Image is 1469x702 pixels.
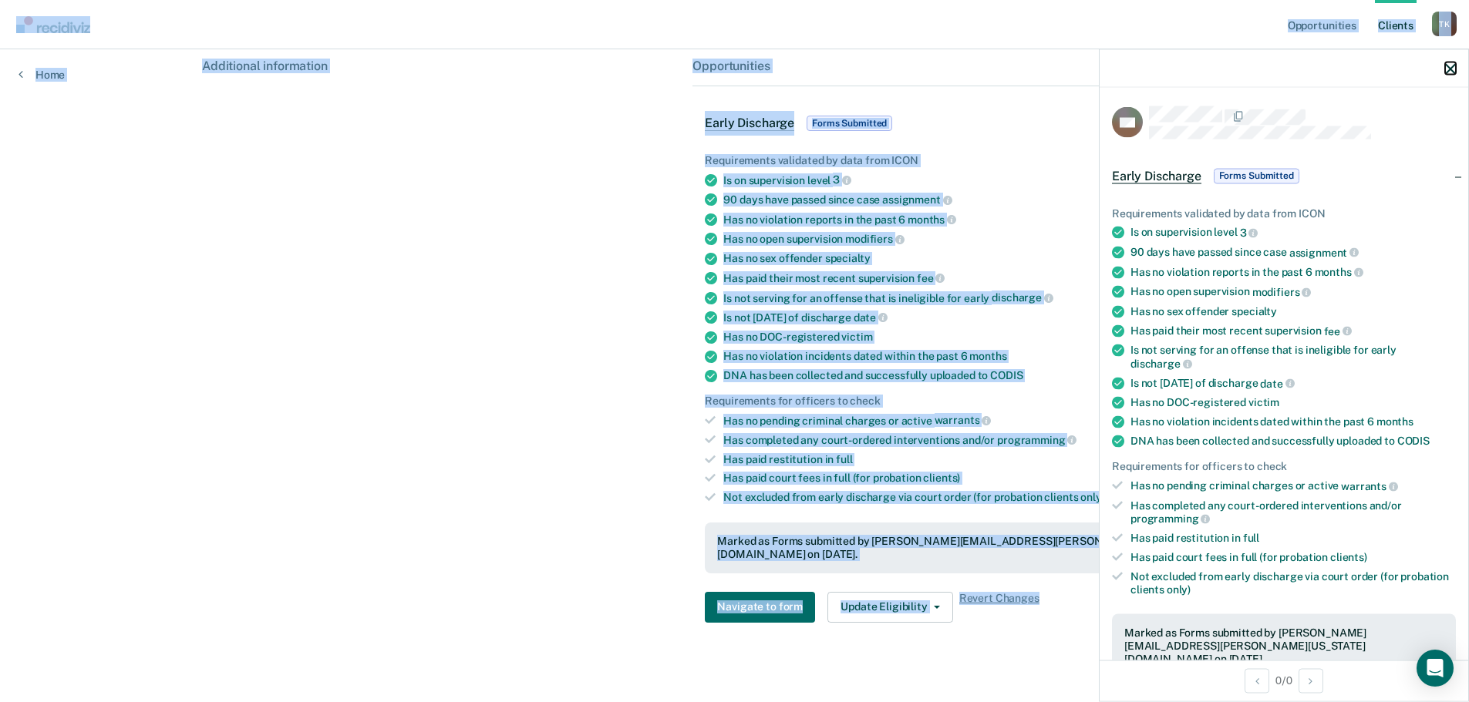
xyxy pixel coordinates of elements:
[1324,324,1352,337] span: fee
[705,116,794,131] span: Early Discharge
[1315,266,1363,278] span: months
[723,213,1254,227] div: Has no violation reports in the past 6
[1130,285,1456,299] div: Has no open supervision
[723,173,1254,187] div: Is on supervision level
[1252,285,1312,297] span: modifiers
[1130,344,1456,370] div: Is not serving for an offense that is ineligible for early
[825,252,871,264] span: specialty
[1432,12,1457,36] div: T K
[917,272,945,284] span: fee
[723,453,1254,466] div: Has paid restitution in
[807,116,892,131] span: Forms Submitted
[1432,12,1457,36] button: Profile dropdown button
[1240,227,1258,239] span: 3
[1130,396,1456,409] div: Has no DOC-registered
[1167,583,1191,595] span: only)
[1130,226,1456,240] div: Is on supervision level
[723,252,1254,265] div: Has no sex offender
[723,311,1254,324] div: Is not [DATE] of discharge
[1245,668,1269,693] button: Previous Opportunity
[854,311,888,324] span: date
[723,331,1254,344] div: Has no DOC-registered
[723,350,1254,363] div: Has no violation incidents dated within the past 6
[723,472,1254,485] div: Has paid court fees in full (for probation
[1130,479,1456,493] div: Has no pending criminal charges or active
[1130,324,1456,338] div: Has paid their most recent supervision
[969,350,1006,362] span: months
[1112,168,1201,183] span: Early Discharge
[1289,246,1359,258] span: assignment
[1112,207,1456,220] div: Requirements validated by data from ICON
[845,233,905,245] span: modifiers
[723,291,1254,305] div: Is not serving for an offense that is ineligible for early
[1130,499,1456,525] div: Has completed any court-ordered interventions and/or
[1330,550,1367,563] span: clients)
[1100,151,1468,200] div: Early DischargeForms Submitted
[723,232,1254,246] div: Has no open supervision
[1130,435,1456,448] div: DNA has been collected and successfully uploaded to
[717,535,1242,561] div: Marked as Forms submitted by [PERSON_NAME][EMAIL_ADDRESS][PERSON_NAME][US_STATE][DOMAIN_NAME] on ...
[959,592,1039,623] span: Revert Changes
[990,369,1023,381] span: CODIS
[833,173,851,186] span: 3
[723,193,1254,207] div: 90 days have passed since case
[1260,377,1294,389] span: date
[1130,376,1456,390] div: Is not [DATE] of discharge
[882,193,952,206] span: assignment
[202,59,680,73] div: Additional information
[1080,491,1104,503] span: only)
[1130,532,1456,545] div: Has paid restitution in
[1130,512,1210,525] span: programming
[1100,660,1468,700] div: 0 / 0
[992,291,1053,304] span: discharge
[1231,304,1277,317] span: specialty
[16,16,90,33] img: Recidiviz
[705,592,821,623] a: Navigate to form link
[923,472,960,484] span: clients)
[1417,650,1454,687] div: Open Intercom Messenger
[723,433,1254,447] div: Has completed any court-ordered interventions and/or
[1397,435,1430,447] span: CODIS
[19,68,65,82] a: Home
[1376,415,1413,428] span: months
[1248,396,1279,408] span: victim
[1112,460,1456,473] div: Requirements for officers to check
[1130,265,1456,279] div: Has no violation reports in the past 6
[705,395,1254,408] div: Requirements for officers to check
[1341,479,1398,492] span: warrants
[1130,569,1456,596] div: Not excluded from early discharge via court order (for probation clients
[1124,626,1444,665] div: Marked as Forms submitted by [PERSON_NAME][EMAIL_ADDRESS][PERSON_NAME][US_STATE][DOMAIN_NAME] on ...
[1130,245,1456,259] div: 90 days have passed since case
[1214,168,1299,183] span: Forms Submitted
[723,271,1254,285] div: Has paid their most recent supervision
[836,453,852,465] span: full
[1130,304,1456,317] div: Has no sex offender
[1299,668,1323,693] button: Next Opportunity
[997,434,1076,446] span: programming
[827,592,952,623] button: Update Eligibility
[1130,415,1456,428] div: Has no violation incidents dated within the past 6
[723,369,1254,382] div: DNA has been collected and successfully uploaded to
[841,331,872,343] span: victim
[1130,550,1456,563] div: Has paid court fees in full (for probation
[705,592,815,623] button: Navigate to form
[1130,357,1192,369] span: discharge
[723,414,1254,428] div: Has no pending criminal charges or active
[723,491,1254,504] div: Not excluded from early discharge via court order (for probation clients
[908,213,956,226] span: months
[1243,532,1259,544] span: full
[935,414,992,426] span: warrants
[705,154,1254,167] div: Requirements validated by data from ICON
[692,59,1266,73] div: Opportunities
